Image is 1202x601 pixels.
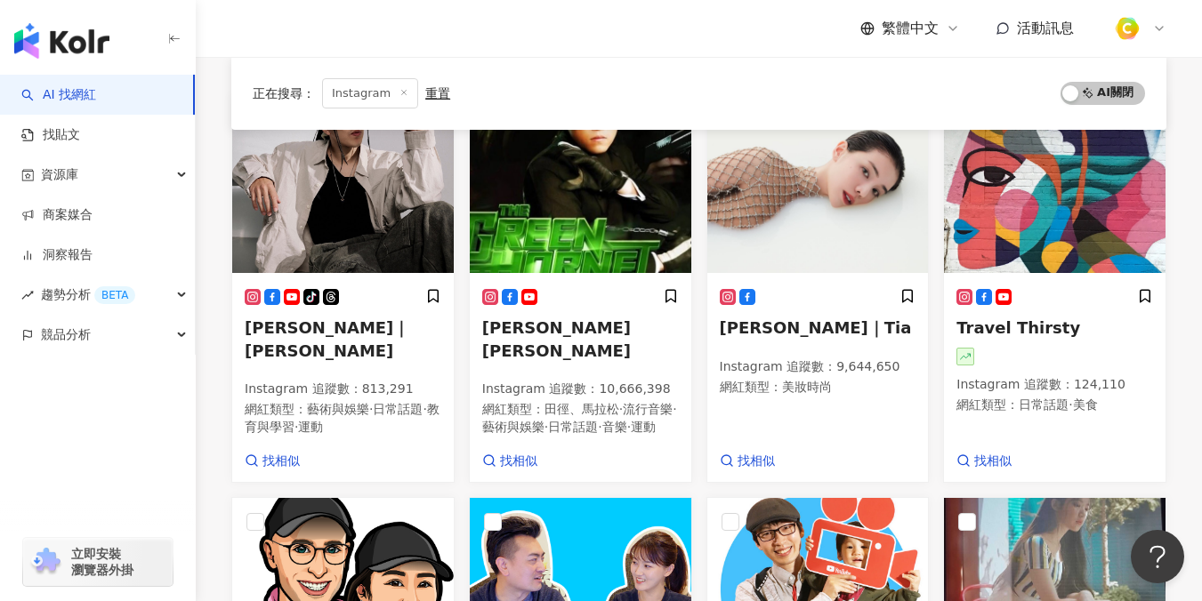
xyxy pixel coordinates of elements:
a: KOL Avatar[PERSON_NAME] [PERSON_NAME]Instagram 追蹤數：10,666,398網紅類型：田徑、馬拉松·流行音樂·藝術與娛樂·日常話題·音樂·運動找相似 [469,94,692,484]
span: 美食 [1073,397,1098,412]
a: 找相似 [956,453,1012,470]
span: [PERSON_NAME]｜Tia [720,318,912,337]
span: 日常話題 [1019,397,1069,412]
p: 網紅類型 ： [720,379,916,397]
a: 找相似 [245,453,300,470]
p: Instagram 追蹤數 ： 124,110 [956,376,1153,394]
span: · [619,402,623,416]
p: Instagram 追蹤數 ： 10,666,398 [482,381,679,398]
span: 資源庫 [41,155,78,195]
span: · [673,402,676,416]
p: 網紅類型 ： [956,397,1153,414]
span: 藝術與娛樂 [482,420,545,434]
span: · [1069,397,1072,412]
img: chrome extension [28,548,63,576]
img: logo [14,23,109,59]
a: KOL Avatar[PERSON_NAME]｜TiaInstagram 追蹤數：9,644,650網紅類型：美妝時尚找相似 [706,94,930,484]
div: BETA [94,286,135,304]
span: · [423,402,426,416]
span: [PERSON_NAME] [PERSON_NAME] [482,318,631,359]
span: Travel Thirsty [956,318,1080,337]
a: 找相似 [720,453,775,470]
span: 運動 [298,420,323,434]
a: searchAI 找網紅 [21,86,96,104]
a: chrome extension立即安裝 瀏覽器外掛 [23,538,173,586]
span: · [627,420,631,434]
span: 流行音樂 [623,402,673,416]
a: 找相似 [482,453,537,470]
p: Instagram 追蹤數 ： 9,644,650 [720,358,916,376]
span: 立即安裝 瀏覽器外掛 [71,546,133,578]
a: 商案媒合 [21,206,93,224]
a: 找貼文 [21,126,80,144]
img: KOL Avatar [707,95,929,273]
p: 網紅類型 ： [245,401,441,436]
img: KOL Avatar [232,95,454,273]
span: 找相似 [262,453,300,470]
span: 美妝時尚 [782,380,832,394]
a: 洞察報告 [21,246,93,264]
a: KOL Avatar[PERSON_NAME]｜[PERSON_NAME]Instagram 追蹤數：813,291網紅類型：藝術與娛樂·日常話題·教育與學習·運動找相似 [231,94,455,484]
span: Instagram [322,78,418,108]
span: 藝術與娛樂 [307,402,369,416]
span: · [294,420,298,434]
iframe: Help Scout Beacon - Open [1131,530,1184,583]
span: · [598,420,601,434]
span: 找相似 [500,453,537,470]
span: 找相似 [738,453,775,470]
span: 田徑、馬拉松 [545,402,619,416]
a: KOL AvatarTravel ThirstyInstagram 追蹤數：124,110網紅類型：日常話題·美食找相似 [943,94,1166,484]
span: 找相似 [974,453,1012,470]
div: 重置 [425,86,450,100]
span: 繁體中文 [882,19,939,38]
span: 活動訊息 [1017,20,1074,36]
span: 日常話題 [548,420,598,434]
span: rise [21,289,34,301]
span: 運動 [631,420,656,434]
img: KOL Avatar [470,95,691,273]
span: 音樂 [602,420,627,434]
span: 教育與學習 [245,402,440,434]
p: Instagram 追蹤數 ： 813,291 [245,381,441,398]
span: · [545,420,548,434]
span: 正在搜尋 ： [253,86,315,100]
span: 競品分析 [41,315,91,355]
span: [PERSON_NAME]｜[PERSON_NAME] [245,318,409,359]
span: 日常話題 [373,402,423,416]
img: KOL Avatar [944,95,1166,273]
span: · [369,402,373,416]
span: 趨勢分析 [41,275,135,315]
img: %E6%96%B9%E5%BD%A2%E7%B4%94.png [1110,12,1144,45]
p: 網紅類型 ： [482,401,679,436]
